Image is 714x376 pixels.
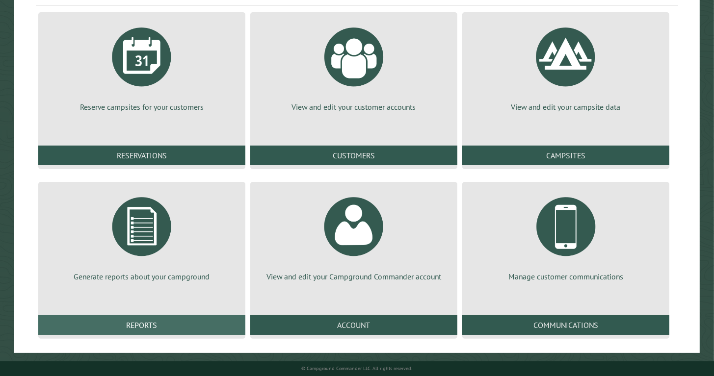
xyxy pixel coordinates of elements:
[250,315,457,335] a: Account
[262,190,446,282] a: View and edit your Campground Commander account
[262,101,446,112] p: View and edit your customer accounts
[38,315,245,335] a: Reports
[474,20,658,112] a: View and edit your campsite data
[262,20,446,112] a: View and edit your customer accounts
[38,146,245,165] a: Reservations
[301,365,412,372] small: © Campground Commander LLC. All rights reserved.
[50,20,234,112] a: Reserve campsites for your customers
[50,101,234,112] p: Reserve campsites for your customers
[50,271,234,282] p: Generate reports about your campground
[474,271,658,282] p: Manage customer communications
[462,146,669,165] a: Campsites
[250,146,457,165] a: Customers
[462,315,669,335] a: Communications
[50,190,234,282] a: Generate reports about your campground
[262,271,446,282] p: View and edit your Campground Commander account
[474,190,658,282] a: Manage customer communications
[474,101,658,112] p: View and edit your campsite data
